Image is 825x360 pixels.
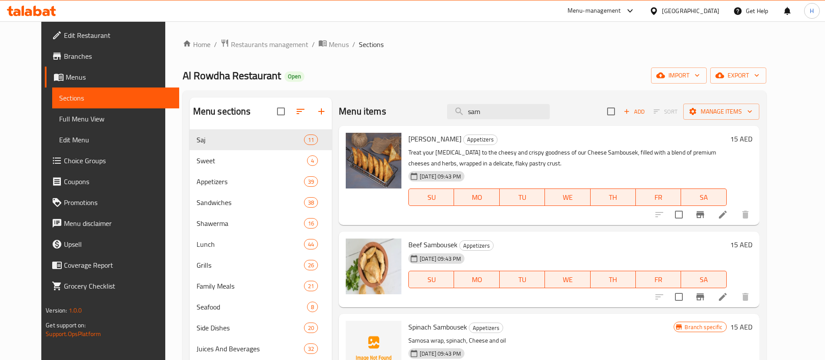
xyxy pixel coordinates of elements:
[304,176,318,187] div: items
[64,197,172,208] span: Promotions
[46,305,67,316] span: Version:
[568,6,621,16] div: Menu-management
[503,191,541,204] span: TU
[304,197,318,208] div: items
[183,39,210,50] a: Home
[460,241,493,251] span: Appetizers
[620,105,648,118] span: Add item
[197,218,304,229] span: Shawerma
[46,320,86,331] span: Get support on:
[304,136,317,144] span: 11
[183,66,281,85] span: Al Rowdha Restaurant
[64,176,172,187] span: Coupons
[648,105,683,118] span: Select section first
[312,39,315,50] li: /
[690,106,752,117] span: Manage items
[45,276,179,296] a: Grocery Checklist
[730,321,752,333] h6: 15 AED
[197,323,304,333] div: Side Dishes
[45,255,179,276] a: Coverage Report
[636,188,681,206] button: FR
[594,273,632,286] span: TH
[304,343,318,354] div: items
[304,260,318,270] div: items
[197,239,304,249] span: Lunch
[408,132,461,145] span: [PERSON_NAME]
[304,324,317,332] span: 20
[639,191,678,204] span: FR
[197,343,304,354] span: Juices And Beverages
[730,133,752,145] h6: 15 AED
[408,271,454,288] button: SU
[304,135,318,145] div: items
[214,39,217,50] li: /
[190,150,332,171] div: Sweet4
[685,191,723,204] span: SA
[197,155,307,166] span: Sweet
[190,338,332,359] div: Juices And Beverages32
[290,101,311,122] span: Sort sections
[620,105,648,118] button: Add
[602,102,620,121] span: Select section
[416,172,464,181] span: [DATE] 09:43 PM
[412,273,451,286] span: SU
[681,323,726,331] span: Branch specific
[197,176,304,187] div: Appetizers
[346,239,401,294] img: Beef Sambousek
[639,273,678,286] span: FR
[304,219,317,228] span: 16
[45,213,179,234] a: Menu disclaimer
[59,135,172,145] span: Edit Menu
[594,191,632,204] span: TH
[651,67,707,84] button: import
[64,30,172,40] span: Edit Restaurant
[622,107,646,117] span: Add
[352,39,355,50] li: /
[500,271,545,288] button: TU
[416,255,464,263] span: [DATE] 09:43 PM
[272,102,290,121] span: Select all sections
[591,188,636,206] button: TH
[190,317,332,338] div: Side Dishes20
[459,240,494,251] div: Appetizers
[45,234,179,255] a: Upsell
[197,260,304,270] span: Grills
[197,135,304,145] span: Saj
[197,302,307,312] span: Seafood
[454,188,499,206] button: MO
[548,191,587,204] span: WE
[458,191,496,204] span: MO
[545,188,590,206] button: WE
[469,323,503,333] span: Appetizers
[318,39,349,50] a: Menus
[284,71,304,82] div: Open
[45,25,179,46] a: Edit Restaurant
[683,104,759,120] button: Manage items
[718,209,728,220] a: Edit menu item
[231,39,308,50] span: Restaurants management
[304,239,318,249] div: items
[307,302,318,312] div: items
[197,197,304,208] div: Sandwiches
[346,133,401,188] img: Cheese Sambousek
[197,281,304,291] div: Family Meals
[690,204,711,225] button: Branch-specific-item
[304,323,318,333] div: items
[717,70,759,81] span: export
[408,188,454,206] button: SU
[458,273,496,286] span: MO
[52,129,179,150] a: Edit Menu
[64,51,172,61] span: Branches
[304,240,317,249] span: 44
[730,239,752,251] h6: 15 AED
[681,271,726,288] button: SA
[500,188,545,206] button: TU
[304,218,318,229] div: items
[591,271,636,288] button: TH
